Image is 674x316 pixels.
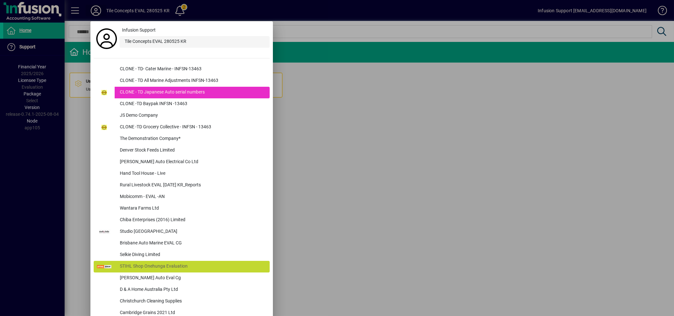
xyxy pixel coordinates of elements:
[115,64,270,75] div: CLONE - TD- Cater Marine - INFSN-13463
[115,296,270,307] div: Christchurch Cleaning Supplies
[94,156,270,168] button: [PERSON_NAME] Auto Electrical Co Ltd
[94,110,270,122] button: JS Demo Company
[122,27,156,34] span: Infusion Support
[115,191,270,203] div: Mobicomm - EVAL -AN
[94,296,270,307] button: Christchurch Cleaning Supplies
[119,25,270,36] a: Infusion Support
[115,145,270,156] div: Denver Stock Feeds Limited
[115,168,270,180] div: Hand Tool House - Live
[94,180,270,191] button: Rural Livestock EVAL [DATE] KR_Reports
[115,75,270,87] div: CLONE - TD All Marine Adjustments INFSN-13463
[94,33,119,44] a: Profile
[115,98,270,110] div: CLONE -TD Baypak INFSN -13463
[115,156,270,168] div: [PERSON_NAME] Auto Electrical Co Ltd
[115,226,270,238] div: Studio [GEOGRAPHIC_DATA]
[115,261,270,272] div: STIHL Shop Onehunga Evaluation
[115,272,270,284] div: [PERSON_NAME] Auto Eval Cg
[94,272,270,284] button: [PERSON_NAME] Auto Eval Cg
[115,203,270,214] div: Wantara Farms Ltd
[94,191,270,203] button: Mobicomm - EVAL -AN
[115,180,270,191] div: Rural Livestock EVAL [DATE] KR_Reports
[115,133,270,145] div: The Demonstration Company*
[94,168,270,180] button: Hand Tool House - Live
[94,98,270,110] button: CLONE -TD Baypak INFSN -13463
[94,249,270,261] button: Selkie Diving Limited
[94,75,270,87] button: CLONE - TD All Marine Adjustments INFSN-13463
[94,64,270,75] button: CLONE - TD- Cater Marine - INFSN-13463
[94,87,270,98] button: CLONE - TD Japanese Auto serial numbers
[119,36,270,48] button: Tile Concepts EVAL 280525 KR
[94,284,270,296] button: D & A Home Australia Pty Ltd
[115,214,270,226] div: Chiba Enterprises (2016) Limited
[115,87,270,98] div: CLONE - TD Japanese Auto serial numbers
[115,122,270,133] div: CLONE -TD Grocery Collective - INFSN - 13463
[115,110,270,122] div: JS Demo Company
[115,249,270,261] div: Selkie Diving Limited
[94,133,270,145] button: The Demonstration Company*
[115,238,270,249] div: Brisbane Auto Marine EVAL CG
[94,203,270,214] button: Wantara Farms Ltd
[94,122,270,133] button: CLONE -TD Grocery Collective - INFSN - 13463
[94,214,270,226] button: Chiba Enterprises (2016) Limited
[94,261,270,272] button: STIHL Shop Onehunga Evaluation
[94,238,270,249] button: Brisbane Auto Marine EVAL CG
[115,284,270,296] div: D & A Home Australia Pty Ltd
[94,145,270,156] button: Denver Stock Feeds Limited
[94,226,270,238] button: Studio [GEOGRAPHIC_DATA]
